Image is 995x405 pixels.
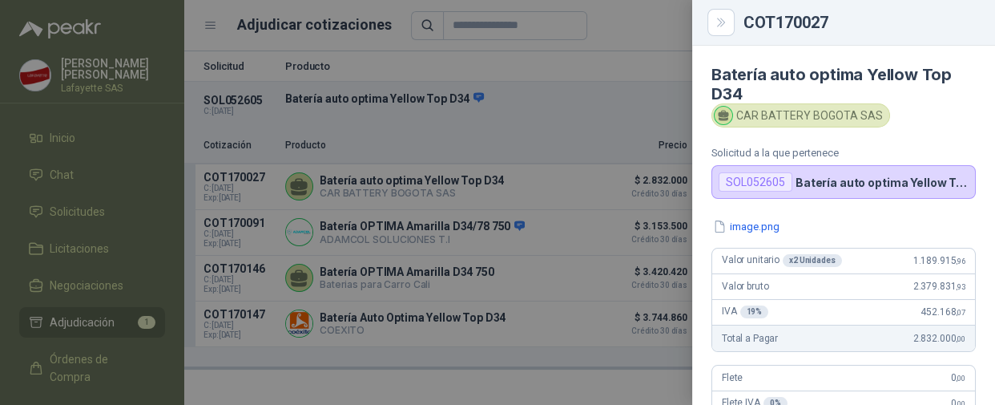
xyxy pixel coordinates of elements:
h4: Batería auto optima Yellow Top D34 [711,65,976,103]
span: 1.189.915 [913,255,965,266]
div: 19 % [740,306,769,318]
span: 2.832.000 [913,333,965,344]
div: CAR BATTERY BOGOTA SAS [711,103,890,128]
span: 452.168 [920,306,965,318]
div: COT170027 [743,14,976,30]
span: 2.379.831 [913,281,965,292]
span: Valor unitario [722,254,842,267]
div: x 2 Unidades [783,254,842,267]
button: Close [711,13,731,32]
span: Flete [722,372,743,383]
span: ,00 [956,334,965,343]
span: 0 [951,372,965,383]
button: image.png [711,218,781,235]
span: ,93 [956,282,965,291]
span: ,00 [956,374,965,383]
span: Valor bruto [722,281,768,292]
span: ,07 [956,308,965,317]
span: ,96 [956,257,965,265]
span: Total a Pagar [722,333,778,344]
p: Batería auto optima Yellow Top D34 [796,176,969,189]
p: Solicitud a la que pertenece [711,147,976,159]
span: IVA [722,306,768,318]
div: SOL052605 [719,172,792,192]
